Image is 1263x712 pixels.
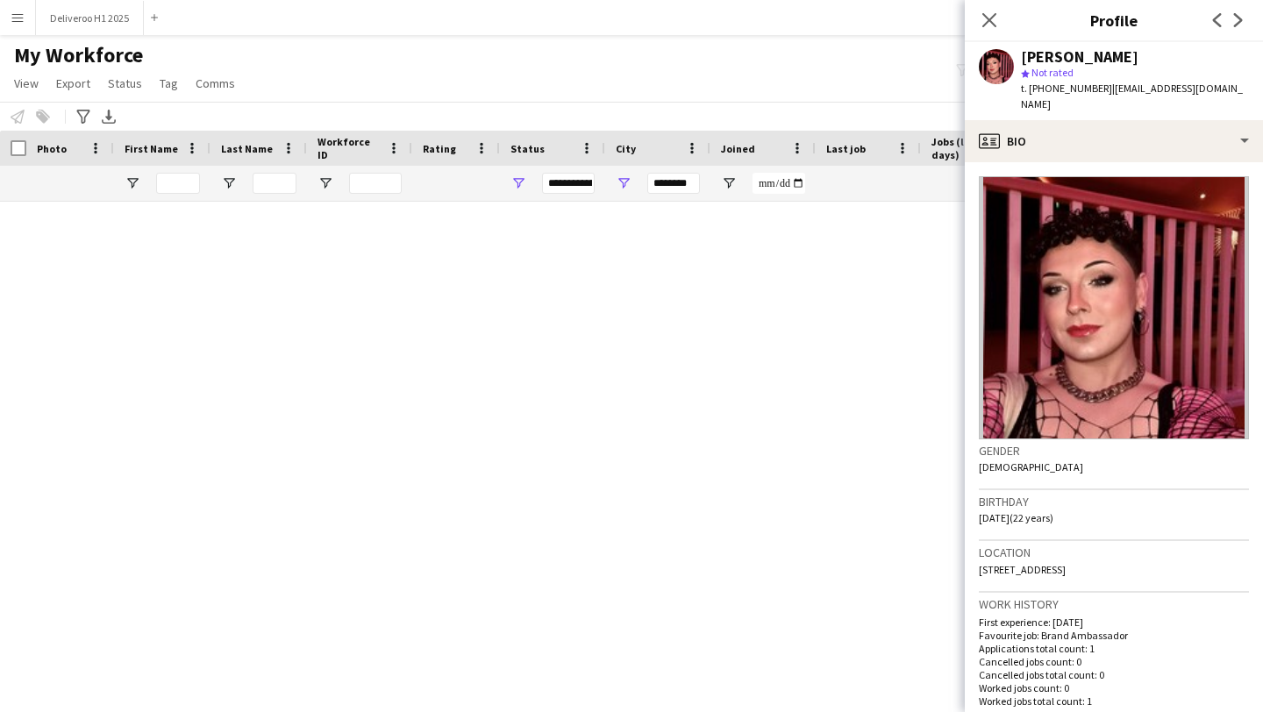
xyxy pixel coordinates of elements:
[616,175,631,191] button: Open Filter Menu
[36,1,144,35] button: Deliveroo H1 2025
[721,175,737,191] button: Open Filter Menu
[979,694,1249,708] p: Worked jobs total count: 1
[56,75,90,91] span: Export
[318,175,333,191] button: Open Filter Menu
[647,173,700,194] input: City Filter Input
[1021,82,1243,110] span: | [EMAIL_ADDRESS][DOMAIN_NAME]
[979,494,1249,509] h3: Birthday
[101,72,149,95] a: Status
[510,142,545,155] span: Status
[253,173,296,194] input: Last Name Filter Input
[753,173,805,194] input: Joined Filter Input
[423,142,456,155] span: Rating
[979,545,1249,560] h3: Location
[221,142,273,155] span: Last Name
[349,173,402,194] input: Workforce ID Filter Input
[979,596,1249,612] h3: Work history
[721,142,755,155] span: Joined
[153,72,185,95] a: Tag
[73,106,94,127] app-action-btn: Advanced filters
[221,175,237,191] button: Open Filter Menu
[979,511,1053,524] span: [DATE] (22 years)
[1031,66,1074,79] span: Not rated
[979,460,1083,473] span: [DEMOGRAPHIC_DATA]
[979,443,1249,459] h3: Gender
[979,668,1249,681] p: Cancelled jobs total count: 0
[826,142,866,155] span: Last job
[931,135,1003,161] span: Jobs (last 90 days)
[125,142,178,155] span: First Name
[14,75,39,91] span: View
[979,681,1249,694] p: Worked jobs count: 0
[979,176,1249,439] img: Crew avatar or photo
[965,120,1263,162] div: Bio
[98,106,119,127] app-action-btn: Export XLSX
[1021,82,1112,95] span: t. [PHONE_NUMBER]
[318,135,381,161] span: Workforce ID
[979,616,1249,629] p: First experience: [DATE]
[14,42,143,68] span: My Workforce
[616,142,636,155] span: City
[979,629,1249,642] p: Favourite job: Brand Ambassador
[979,563,1066,576] span: [STREET_ADDRESS]
[196,75,235,91] span: Comms
[108,75,142,91] span: Status
[979,642,1249,655] p: Applications total count: 1
[49,72,97,95] a: Export
[37,142,67,155] span: Photo
[979,655,1249,668] p: Cancelled jobs count: 0
[7,72,46,95] a: View
[125,175,140,191] button: Open Filter Menu
[189,72,242,95] a: Comms
[965,9,1263,32] h3: Profile
[156,173,200,194] input: First Name Filter Input
[160,75,178,91] span: Tag
[1021,49,1138,65] div: [PERSON_NAME]
[510,175,526,191] button: Open Filter Menu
